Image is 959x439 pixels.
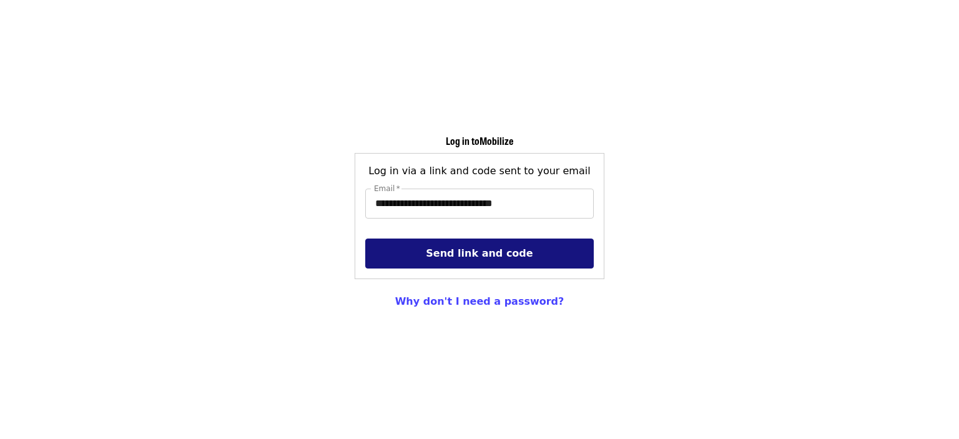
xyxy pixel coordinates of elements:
[368,165,590,177] span: Log in via a link and code sent to your email
[395,295,564,307] a: Why don't I need a password?
[365,239,594,269] button: Send link and code
[365,189,594,219] input: [object Object]
[426,247,533,259] span: Send link and code
[374,184,395,192] span: Email
[446,134,513,148] span: Log in to Mobilize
